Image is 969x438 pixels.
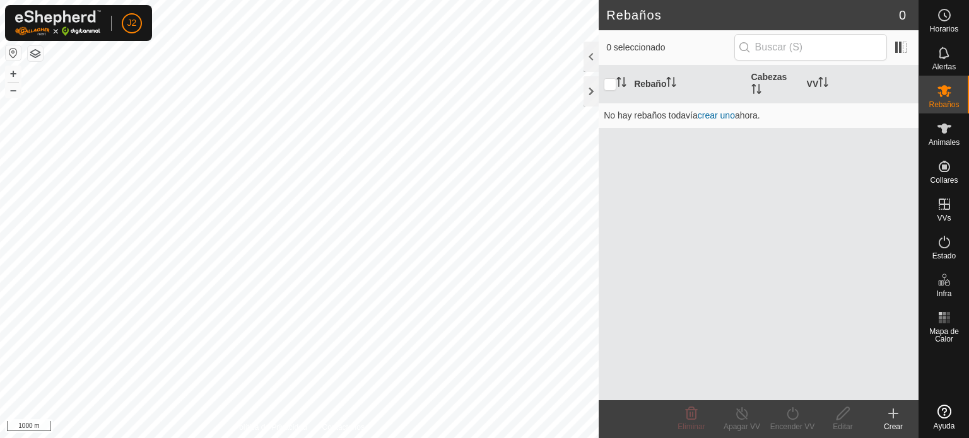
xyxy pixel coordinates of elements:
span: Alertas [932,63,956,71]
button: Restablecer Mapa [6,45,21,61]
th: VV [802,66,919,103]
span: Animales [929,139,960,146]
span: Mapa de Calor [922,328,966,343]
span: 0 seleccionado [606,41,734,54]
th: Rebaño [629,66,746,103]
p-sorticon: Activar para ordenar [666,79,676,89]
span: Eliminar [678,422,705,431]
a: Ayuda [919,400,969,435]
a: crear uno [698,110,735,120]
span: Infra [936,290,951,297]
div: Apagar VV [717,421,767,432]
span: Estado [932,252,956,260]
span: Ayuda [934,422,955,430]
div: Crear [868,421,919,432]
span: J2 [127,16,137,30]
span: Collares [930,176,958,184]
span: VVs [937,214,951,222]
span: Horarios [930,25,958,33]
div: Editar [818,421,868,432]
a: Política de Privacidad [234,422,307,433]
th: Cabezas [746,66,802,103]
td: No hay rebaños todavía ahora. [599,103,919,128]
button: – [6,83,21,98]
p-sorticon: Activar para ordenar [616,79,626,89]
button: + [6,66,21,81]
img: Logo Gallagher [15,10,101,36]
span: 0 [899,6,906,25]
p-sorticon: Activar para ordenar [818,79,828,89]
span: Rebaños [929,101,959,108]
button: Capas del Mapa [28,46,43,61]
p-sorticon: Activar para ordenar [751,86,761,96]
a: Contáctenos [322,422,365,433]
div: Encender VV [767,421,818,432]
h2: Rebaños [606,8,899,23]
input: Buscar (S) [734,34,887,61]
